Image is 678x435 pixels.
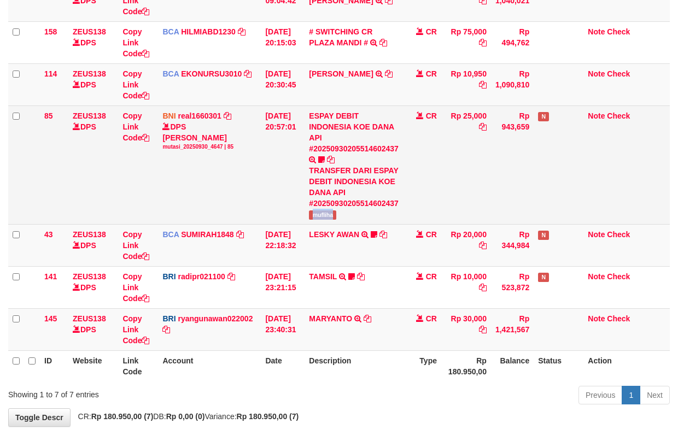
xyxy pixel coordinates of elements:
span: CR: DB: Variance: [73,412,299,421]
a: Previous [578,386,622,404]
a: 1 [622,386,640,404]
span: BCA [162,230,179,239]
td: Rp 25,000 [441,105,491,224]
a: Copy EKONURSU3010 to clipboard [244,69,252,78]
span: CR [426,111,437,120]
a: ZEUS138 [73,27,106,36]
td: Rp 10,000 [441,266,491,308]
span: BRI [162,272,176,281]
a: Note [588,272,605,281]
td: DPS [68,63,118,105]
div: mutasi_20250930_4647 | 85 [162,143,256,151]
strong: Rp 180.950,00 (7) [237,412,299,421]
span: Has Note [538,112,549,121]
a: Note [588,69,605,78]
a: Note [588,314,605,323]
a: Copy Link Code [122,111,149,142]
a: Copy Rp 75,000 to clipboard [479,38,487,47]
td: [DATE] 20:15:03 [261,21,305,63]
a: Copy Link Code [122,230,149,261]
a: Check [607,27,630,36]
span: CR [426,272,437,281]
td: [DATE] 23:40:31 [261,308,305,350]
span: mufliha [309,210,336,220]
td: Rp 523,872 [491,266,534,308]
span: BCA [162,69,179,78]
a: ZEUS138 [73,69,106,78]
a: real1660301 [178,111,221,120]
a: Toggle Descr [8,408,71,427]
a: Check [607,314,630,323]
a: Copy AHMAD AGUSTI to clipboard [385,69,393,78]
td: DPS [68,224,118,266]
th: Rp 180.950,00 [441,350,491,381]
td: [DATE] 23:21:15 [261,266,305,308]
th: Type [403,350,441,381]
a: radipr021100 [178,272,225,281]
span: CR [426,69,437,78]
a: LESKY AWAN [309,230,359,239]
strong: Rp 0,00 (0) [166,412,205,421]
a: SUMIRAH1848 [181,230,233,239]
a: Copy Rp 10,000 to clipboard [479,283,487,292]
a: Copy real1660301 to clipboard [224,111,231,120]
a: Copy HILMIABD1230 to clipboard [238,27,246,36]
a: Copy Rp 10,950 to clipboard [479,80,487,89]
span: 114 [44,69,57,78]
th: Link Code [118,350,158,381]
a: ZEUS138 [73,230,106,239]
div: Showing 1 to 7 of 7 entries [8,385,274,400]
td: DPS [68,266,118,308]
a: MARYANTO [309,314,352,323]
a: Copy Rp 30,000 to clipboard [479,325,487,334]
span: Has Note [538,231,549,240]
a: Copy radipr021100 to clipboard [227,272,235,281]
a: Copy TAMSIL to clipboard [357,272,365,281]
td: Rp 943,659 [491,105,534,224]
a: [PERSON_NAME] [309,69,373,78]
a: Copy ESPAY DEBIT INDONESIA KOE DANA API #20250930205514602437 to clipboard [327,155,335,164]
span: 43 [44,230,53,239]
td: DPS [68,308,118,350]
div: TRANSFER DARI ESPAY DEBIT INDONESIA KOE DANA API #20250930205514602437 [309,165,399,209]
a: HILMIABD1230 [181,27,236,36]
a: TAMSIL [309,272,337,281]
td: Rp 1,090,810 [491,63,534,105]
a: Copy Link Code [122,314,149,345]
strong: Rp 180.950,00 (7) [91,412,154,421]
a: Copy Rp 20,000 to clipboard [479,241,487,250]
a: # SWITCHING CR PLAZA MANDI # [309,27,372,47]
a: Copy SUMIRAH1848 to clipboard [236,230,244,239]
td: Rp 75,000 [441,21,491,63]
a: Note [588,111,605,120]
th: ID [40,350,68,381]
span: BRI [162,314,176,323]
td: [DATE] 20:30:45 [261,63,305,105]
a: Copy ryangunawan022002 to clipboard [162,325,170,334]
td: Rp 30,000 [441,308,491,350]
a: Copy # SWITCHING CR PLAZA MANDI # to clipboard [379,38,387,47]
span: BCA [162,27,179,36]
a: Copy LESKY AWAN to clipboard [379,230,387,239]
span: 145 [44,314,57,323]
span: Has Note [538,273,549,282]
a: Note [588,27,605,36]
th: Balance [491,350,534,381]
a: Copy Link Code [122,272,149,303]
span: CR [426,27,437,36]
a: Next [640,386,670,404]
a: ZEUS138 [73,111,106,120]
a: Copy Rp 25,000 to clipboard [479,122,487,131]
th: Website [68,350,118,381]
td: Rp 494,762 [491,21,534,63]
span: CR [426,314,437,323]
td: Rp 1,421,567 [491,308,534,350]
a: Copy Link Code [122,27,149,58]
a: ZEUS138 [73,314,106,323]
span: BNI [162,111,176,120]
td: [DATE] 22:18:32 [261,224,305,266]
th: Status [534,350,583,381]
div: DPS [PERSON_NAME] [162,121,256,151]
td: Rp 20,000 [441,224,491,266]
a: ESPAY DEBIT INDONESIA KOE DANA API #20250930205514602437 [309,111,399,153]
